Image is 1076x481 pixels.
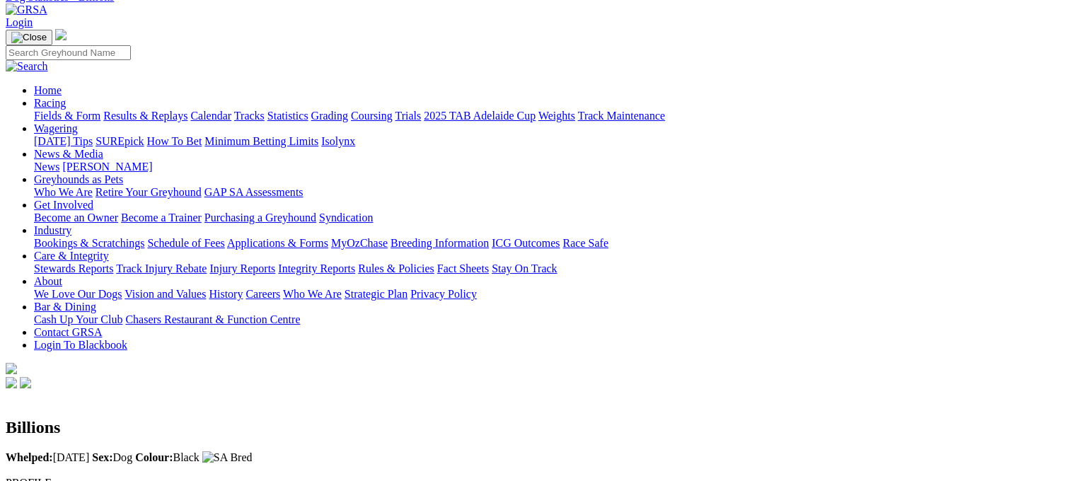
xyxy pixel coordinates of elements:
a: Login [6,16,33,28]
a: Integrity Reports [278,262,355,274]
a: Become an Owner [34,211,118,224]
a: Bar & Dining [34,301,96,313]
a: Login To Blackbook [34,339,127,351]
a: History [209,288,243,300]
div: Greyhounds as Pets [34,186,1070,199]
div: News & Media [34,161,1070,173]
span: Dog [92,451,132,463]
a: Grading [311,110,348,122]
a: Statistics [267,110,308,122]
a: Schedule of Fees [147,237,224,249]
a: Who We Are [34,186,93,198]
a: Bookings & Scratchings [34,237,144,249]
img: twitter.svg [20,377,31,388]
a: Weights [538,110,575,122]
a: News [34,161,59,173]
a: Cash Up Your Club [34,313,122,325]
a: Stay On Track [492,262,557,274]
b: Colour: [135,451,173,463]
a: Get Involved [34,199,93,211]
a: Trials [395,110,421,122]
a: Racing [34,97,66,109]
a: Strategic Plan [345,288,407,300]
a: Fields & Form [34,110,100,122]
div: Care & Integrity [34,262,1070,275]
a: Track Maintenance [578,110,665,122]
a: About [34,275,62,287]
h2: Billions [6,418,1070,437]
a: GAP SA Assessments [204,186,303,198]
a: Fact Sheets [437,262,489,274]
div: Racing [34,110,1070,122]
input: Search [6,45,131,60]
div: Get Involved [34,211,1070,224]
a: Applications & Forms [227,237,328,249]
span: [DATE] [6,451,89,463]
div: Bar & Dining [34,313,1070,326]
a: Home [34,84,62,96]
a: Calendar [190,110,231,122]
b: Sex: [92,451,112,463]
a: Purchasing a Greyhound [204,211,316,224]
a: Isolynx [321,135,355,147]
img: SA Bred [202,451,253,464]
img: logo-grsa-white.png [6,363,17,374]
img: facebook.svg [6,377,17,388]
a: Chasers Restaurant & Function Centre [125,313,300,325]
a: Who We Are [283,288,342,300]
span: Black [135,451,199,463]
a: Stewards Reports [34,262,113,274]
a: We Love Our Dogs [34,288,122,300]
a: SUREpick [96,135,144,147]
a: Greyhounds as Pets [34,173,123,185]
a: MyOzChase [331,237,388,249]
a: Become a Trainer [121,211,202,224]
a: Careers [245,288,280,300]
a: Breeding Information [391,237,489,249]
a: [DATE] Tips [34,135,93,147]
a: Minimum Betting Limits [204,135,318,147]
a: News & Media [34,148,103,160]
a: Industry [34,224,71,236]
div: About [34,288,1070,301]
a: Wagering [34,122,78,134]
div: Industry [34,237,1070,250]
a: 2025 TAB Adelaide Cup [424,110,536,122]
a: [PERSON_NAME] [62,161,152,173]
a: Retire Your Greyhound [96,186,202,198]
a: Care & Integrity [34,250,109,262]
div: Wagering [34,135,1070,148]
a: How To Bet [147,135,202,147]
img: Close [11,32,47,43]
a: Contact GRSA [34,326,102,338]
a: Injury Reports [209,262,275,274]
a: Rules & Policies [358,262,434,274]
a: Syndication [319,211,373,224]
a: Results & Replays [103,110,187,122]
a: Coursing [351,110,393,122]
img: GRSA [6,4,47,16]
a: Race Safe [562,237,608,249]
img: Search [6,60,48,73]
img: logo-grsa-white.png [55,29,66,40]
a: Privacy Policy [410,288,477,300]
a: Tracks [234,110,265,122]
b: Whelped: [6,451,53,463]
a: Vision and Values [125,288,206,300]
a: ICG Outcomes [492,237,560,249]
a: Track Injury Rebate [116,262,207,274]
button: Toggle navigation [6,30,52,45]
